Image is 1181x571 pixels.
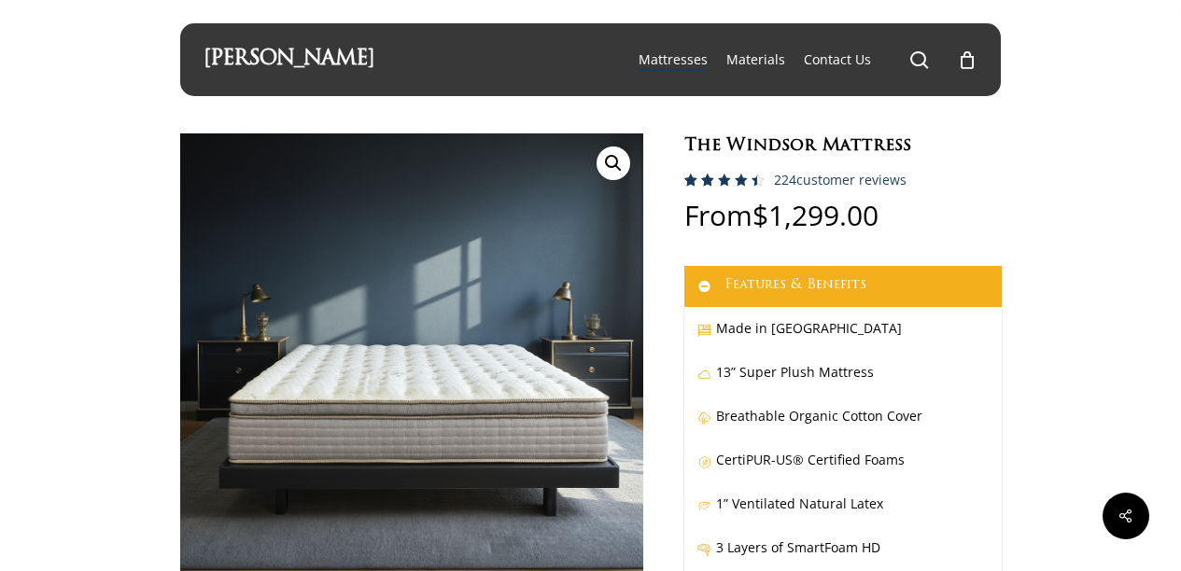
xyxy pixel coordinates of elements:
a: Features & Benefits [684,266,1002,307]
span: 224 [774,171,796,188]
p: CertiPUR-US® Certified Foams [697,448,989,492]
span: $ [752,196,768,234]
h1: The Windsor Mattress [684,133,1002,159]
a: [PERSON_NAME] [204,49,374,70]
a: 224customer reviews [774,173,907,188]
a: Contact Us [804,50,871,69]
bdi: 1,299.00 [752,196,879,234]
a: Mattresses [639,50,708,69]
span: Mattresses [639,50,708,68]
p: 13” Super Plush Mattress [697,360,989,404]
a: Materials [726,50,785,69]
span: Rated out of 5 based on customer ratings [684,174,758,265]
span: Materials [726,50,785,68]
a: View full-screen image gallery [597,146,630,180]
p: Made in [GEOGRAPHIC_DATA] [697,316,989,360]
span: Contact Us [804,50,871,68]
div: Rated 4.59 out of 5 [684,174,765,187]
p: From [684,202,1002,266]
span: 223 [684,174,714,204]
nav: Main Menu [629,23,977,96]
p: 1” Ventilated Natural Latex [697,492,989,536]
a: Cart [957,49,977,70]
p: Breathable Organic Cotton Cover [697,404,989,448]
